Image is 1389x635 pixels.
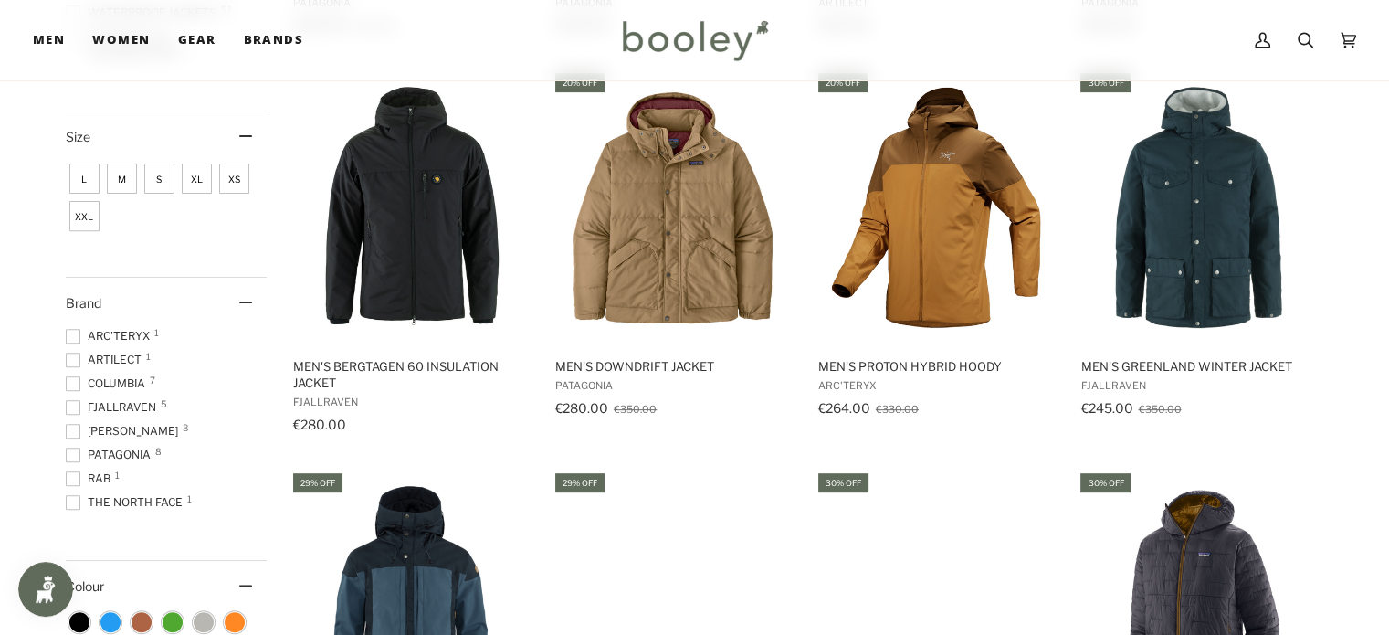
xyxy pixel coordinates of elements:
[818,73,868,92] div: 20% off
[66,423,184,439] span: [PERSON_NAME]
[818,358,1055,375] span: Men's Proton Hybrid Hoody
[290,87,532,329] img: Fjallraven Men's Bergtagen 60 Insulation Jacket Black / Deep Forest - Booley Galway
[555,379,792,392] span: Patagonia
[555,73,605,92] div: 20% off
[183,423,188,432] span: 3
[816,87,1058,329] img: Arc'teryx Men's Proton Hybrid Hoody Yukon / Relic - Booley Galway
[1080,73,1131,92] div: 30% off
[552,70,794,439] a: Men's Downdrift Jacket
[555,358,792,375] span: Men's Downdrift Jacket
[66,471,116,487] span: Rab
[187,494,192,503] span: 1
[293,473,342,492] div: 29% off
[66,447,156,463] span: Patagonia
[816,70,1058,439] a: Men's Proton Hybrid Hoody
[293,358,530,391] span: Men's Bergtagen 60 Insulation Jacket
[290,70,532,439] a: Men's Bergtagen 60 Insulation Jacket
[178,31,216,49] span: Gear
[69,612,89,632] span: Colour: Black
[144,164,174,194] span: Size: S
[161,399,167,408] span: 5
[146,352,151,361] span: 1
[107,164,137,194] span: Size: M
[18,562,73,617] iframe: Button to open loyalty program pop-up
[1138,403,1181,416] span: €350.00
[555,400,608,416] span: €280.00
[219,164,249,194] span: Size: XS
[154,328,159,337] span: 1
[614,403,657,416] span: €350.00
[1080,400,1132,416] span: €245.00
[66,494,188,511] span: The North Face
[150,376,155,385] span: 7
[1078,70,1320,439] a: Men's Greenland Winter Jacket
[69,201,100,231] span: Size: XXL
[818,400,870,416] span: €264.00
[163,612,183,632] span: Colour: Green
[818,379,1055,392] span: Arc'teryx
[1080,473,1131,492] div: 30% off
[132,612,152,632] span: Colour: Brown
[69,164,100,194] span: Size: L
[66,352,147,368] span: Artilect
[115,471,120,480] span: 1
[66,295,101,311] span: Brand
[182,164,212,194] span: Size: XL
[555,473,605,492] div: 29% off
[66,399,162,416] span: Fjallraven
[293,396,530,408] span: Fjallraven
[66,129,90,144] span: Size
[293,417,346,432] span: €280.00
[243,31,303,49] span: Brands
[100,612,121,632] span: Colour: Blue
[225,612,245,632] span: Colour: Orange
[1080,358,1317,375] span: Men's Greenland Winter Jacket
[615,14,774,67] img: Booley
[155,447,162,456] span: 8
[1080,379,1317,392] span: Fjallraven
[33,31,65,49] span: Men
[876,403,919,416] span: €330.00
[818,473,868,492] div: 30% off
[66,376,151,392] span: Columbia
[552,87,794,329] img: Patagonia Men's Downdrift Jacket Grayling Brown - Booley Galway
[194,612,214,632] span: Colour: Grey
[66,578,118,594] span: Colour
[66,328,155,344] span: Arc'teryx
[92,31,150,49] span: Women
